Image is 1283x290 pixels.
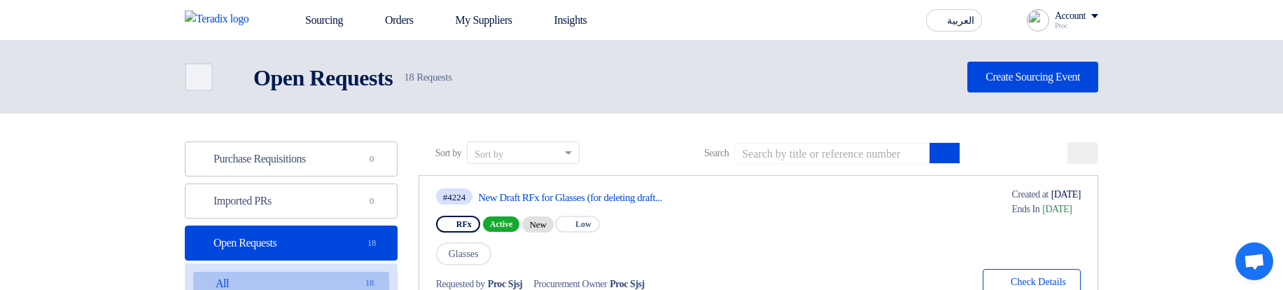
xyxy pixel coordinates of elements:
div: New [522,216,554,233]
img: Teradix logo [185,11,258,27]
div: [DATE] [992,187,1081,202]
a: Open chat [1235,242,1273,280]
span: Active [483,216,520,232]
input: Search by title or reference number [734,143,930,164]
h2: Open Requests [253,64,393,92]
span: Sort by [435,146,461,160]
a: My Suppliers [425,5,524,36]
a: Imported PRs0 [185,184,398,219]
a: Insights [524,5,598,36]
span: Created at [1011,187,1048,202]
a: Sourcing [274,5,354,36]
div: Proc [1055,22,1098,29]
span: Ends In [1011,202,1039,216]
span: 18 [404,71,414,83]
a: Create Sourcing Event [967,62,1098,92]
div: Account [1055,11,1086,22]
span: Glasses [436,242,491,265]
span: العربية [947,16,974,26]
span: 0 [363,152,380,166]
span: Requests [404,69,451,85]
a: Open Requests18 [185,226,398,261]
button: العربية [926,9,982,32]
a: Purchase Requisitions0 [185,141,398,177]
div: Sort by [475,147,503,162]
span: RFx [456,219,472,229]
div: #4224 [443,193,466,202]
span: 18 [363,236,380,250]
span: Low [575,219,591,229]
img: profile_test.png [1027,9,1049,32]
a: Orders [354,5,425,36]
a: New Draft RFx for Glasses (for deleting draft... [478,191,741,204]
span: Search [704,146,729,160]
span: 0 [363,194,380,208]
div: [DATE] [992,202,1072,216]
